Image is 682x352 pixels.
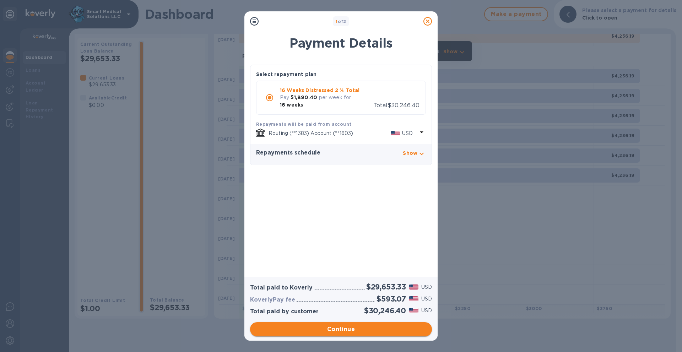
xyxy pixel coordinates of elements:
button: Show [403,150,426,159]
b: $1,890.40 [291,94,317,100]
h1: Payment Details [250,36,432,50]
h3: KoverlyPay fee [250,297,295,303]
h3: Repayments schedule [256,150,320,156]
b: Repayments will be paid from account [256,121,351,127]
p: Pay [280,94,289,101]
h3: Total paid by customer [250,308,319,315]
h3: Total paid to Koverly [250,285,313,291]
h2: $29,653.33 [366,282,406,291]
img: USD [391,131,400,136]
h2: $593.07 [377,294,406,303]
p: USD [421,307,432,314]
button: Continue [250,322,432,336]
img: USD [409,308,418,313]
span: Continue [256,325,426,334]
p: 16 Weeks Distressed 2 % Total [280,87,373,94]
p: Show [403,150,417,157]
span: Total $30,246.40 [373,102,420,109]
img: USD [409,296,418,301]
b: 16 weeks [280,102,303,108]
p: USD [402,130,413,137]
p: per week for [319,94,351,101]
p: Select repayment plan [256,71,316,78]
img: USD [409,285,418,289]
b: of 2 [336,19,346,24]
p: USD [421,295,432,303]
h2: $30,246.40 [364,306,406,315]
span: 1 [336,19,337,24]
p: USD [421,283,432,291]
p: Routing (**1383) Account (**1603) [269,130,391,137]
